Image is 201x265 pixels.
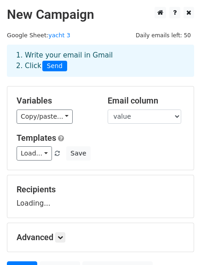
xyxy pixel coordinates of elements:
[17,96,94,106] h5: Variables
[108,96,185,106] h5: Email column
[17,109,73,124] a: Copy/paste...
[42,61,67,72] span: Send
[48,32,70,39] a: yacht 3
[17,184,184,195] h5: Recipients
[132,30,194,40] span: Daily emails left: 50
[66,146,90,161] button: Save
[7,32,70,39] small: Google Sheet:
[17,232,184,242] h5: Advanced
[132,32,194,39] a: Daily emails left: 50
[17,146,52,161] a: Load...
[9,50,192,71] div: 1. Write your email in Gmail 2. Click
[17,184,184,208] div: Loading...
[17,133,56,143] a: Templates
[7,7,194,23] h2: New Campaign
